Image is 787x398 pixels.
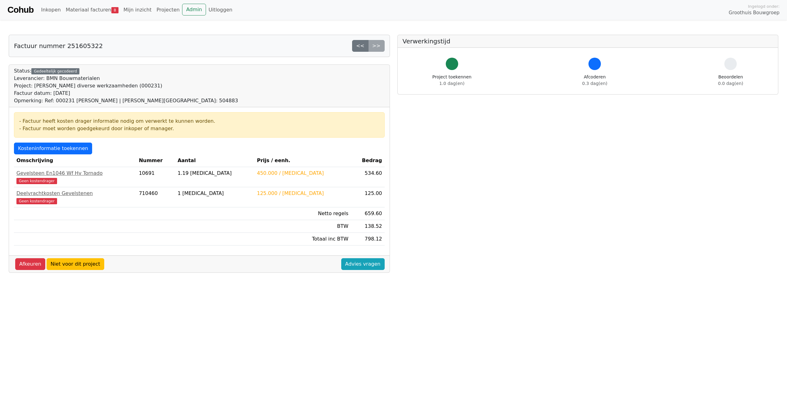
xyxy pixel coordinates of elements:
div: - Factuur moet worden goedgekeurd door inkoper of manager. [19,125,379,132]
th: Bedrag [351,154,384,167]
th: Omschrijving [14,154,136,167]
div: Project: [PERSON_NAME] diverse werkzaamheden (000231) [14,82,238,90]
td: 798.12 [351,233,384,245]
span: Geen kostendrager [16,198,57,204]
div: Opmerking: Ref: 000231 [PERSON_NAME] | [PERSON_NAME][GEOGRAPHIC_DATA]: 504883 [14,97,238,104]
div: Gevelsteen En1046 Wf Hv Tornado [16,170,134,177]
td: 659.60 [351,207,384,220]
span: 1.0 dag(en) [439,81,464,86]
td: BTW [254,220,351,233]
td: Totaal inc BTW [254,233,351,245]
div: Deelvrachtkosten Gevelstenen [16,190,134,197]
a: << [352,40,369,52]
div: 450.000 / [MEDICAL_DATA] [257,170,348,177]
td: 534.60 [351,167,384,187]
h5: Factuur nummer 251605322 [14,42,103,50]
a: Mijn inzicht [121,4,154,16]
td: Netto regels [254,207,351,220]
span: Groothuis Bouwgroep [729,9,780,16]
div: Leverancier: BMN Bouwmaterialen [14,75,238,82]
div: Beoordelen [718,74,743,87]
h5: Verwerkingstijd [403,38,773,45]
div: Factuur datum: [DATE] [14,90,238,97]
th: Nummer [136,154,175,167]
span: 8 [111,7,118,13]
div: Gedeeltelijk gecodeerd [31,68,79,74]
div: 125.000 / [MEDICAL_DATA] [257,190,348,197]
span: 0.0 dag(en) [718,81,743,86]
a: Deelvrachtkosten GevelstenenGeen kostendrager [16,190,134,205]
a: Afkeuren [15,258,45,270]
span: 0.3 dag(en) [582,81,607,86]
a: Admin [182,4,206,15]
td: 125.00 [351,187,384,207]
div: - Factuur heeft kosten drager informatie nodig om verwerkt te kunnen worden. [19,117,379,125]
a: Uitloggen [206,4,235,16]
div: Status: [14,67,238,104]
div: 1.19 [MEDICAL_DATA] [177,170,252,177]
a: Niet voor dit project [47,258,104,270]
a: Gevelsteen En1046 Wf Hv TornadoGeen kostendrager [16,170,134,184]
a: Advies vragen [341,258,385,270]
div: 1 [MEDICAL_DATA] [177,190,252,197]
td: 138.52 [351,220,384,233]
th: Aantal [175,154,254,167]
a: Cohub [7,2,34,17]
span: Geen kostendrager [16,178,57,184]
div: Afcoderen [582,74,607,87]
td: 710460 [136,187,175,207]
th: Prijs / eenh. [254,154,351,167]
span: Ingelogd onder: [748,3,780,9]
a: Inkopen [38,4,63,16]
td: 10691 [136,167,175,187]
a: Projecten [154,4,182,16]
div: Project toekennen [432,74,472,87]
a: Kosteninformatie toekennen [14,143,92,154]
a: Materiaal facturen8 [63,4,121,16]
